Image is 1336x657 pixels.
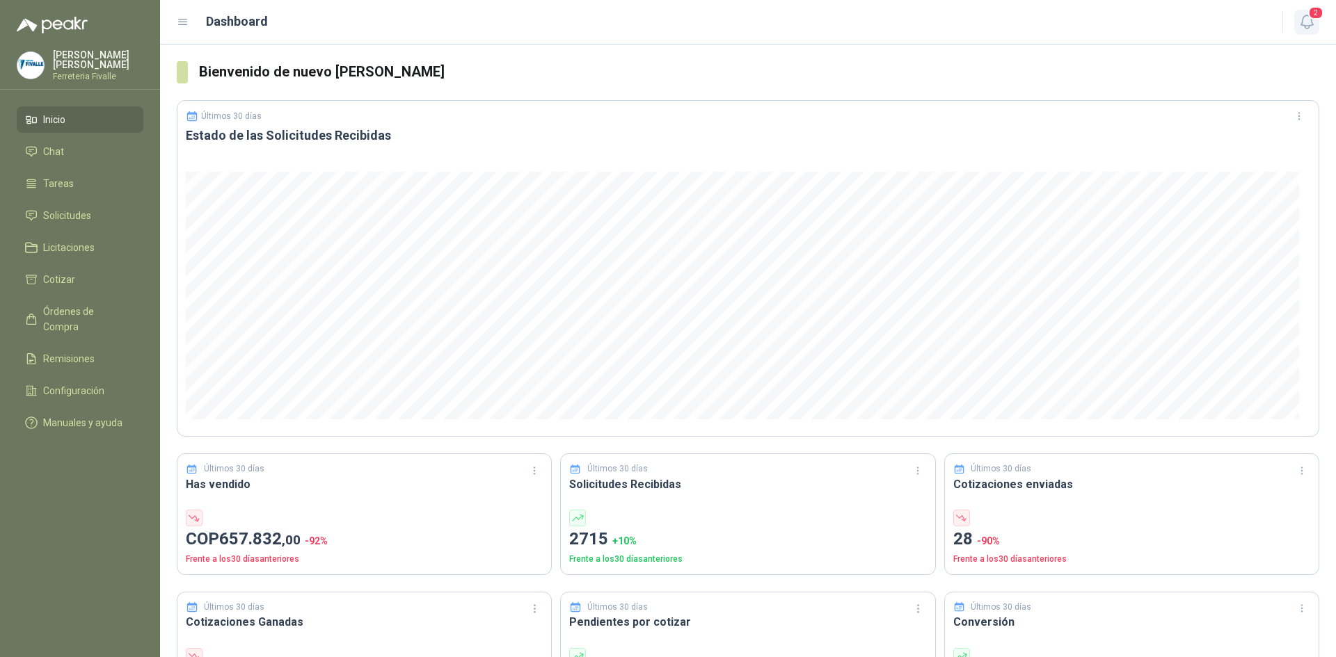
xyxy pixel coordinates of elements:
[953,613,1310,631] h3: Conversión
[206,12,268,31] h1: Dashboard
[569,476,926,493] h3: Solicitudes Recibidas
[43,240,95,255] span: Licitaciones
[612,535,637,546] span: + 10 %
[17,17,88,33] img: Logo peakr
[53,72,143,81] p: Ferreteria Fivalle
[953,476,1310,493] h3: Cotizaciones enviadas
[53,50,143,70] p: [PERSON_NAME] [PERSON_NAME]
[17,298,143,340] a: Órdenes de Compra
[971,601,1031,614] p: Últimos 30 días
[204,601,264,614] p: Últimos 30 días
[17,170,143,197] a: Tareas
[17,52,44,79] img: Company Logo
[186,526,543,553] p: COP
[43,304,130,334] span: Órdenes de Compra
[43,272,75,287] span: Cotizar
[17,378,143,404] a: Configuración
[17,409,143,436] a: Manuales y ayuda
[199,61,1319,83] h3: Bienvenido de nuevo [PERSON_NAME]
[186,553,543,566] p: Frente a los 30 días anteriores
[43,415,122,430] span: Manuales y ayuda
[17,202,143,229] a: Solicitudes
[204,462,264,476] p: Últimos 30 días
[186,613,543,631] h3: Cotizaciones Ganadas
[186,476,543,493] h3: Has vendido
[282,532,301,548] span: ,00
[17,266,143,293] a: Cotizar
[17,234,143,261] a: Licitaciones
[186,127,1310,144] h3: Estado de las Solicitudes Recibidas
[43,176,74,191] span: Tareas
[569,613,926,631] h3: Pendientes por cotizar
[219,529,301,549] span: 657.832
[305,535,328,546] span: -92 %
[569,526,926,553] p: 2715
[43,112,65,127] span: Inicio
[569,553,926,566] p: Frente a los 30 días anteriores
[587,462,648,476] p: Últimos 30 días
[1294,10,1319,35] button: 2
[971,462,1031,476] p: Últimos 30 días
[43,351,95,366] span: Remisiones
[43,144,64,159] span: Chat
[1308,6,1323,19] span: 2
[17,346,143,372] a: Remisiones
[17,106,143,133] a: Inicio
[953,526,1310,553] p: 28
[587,601,648,614] p: Últimos 30 días
[977,535,1000,546] span: -90 %
[43,383,104,398] span: Configuración
[953,553,1310,566] p: Frente a los 30 días anteriores
[43,208,91,223] span: Solicitudes
[17,138,143,165] a: Chat
[201,111,262,121] p: Últimos 30 días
